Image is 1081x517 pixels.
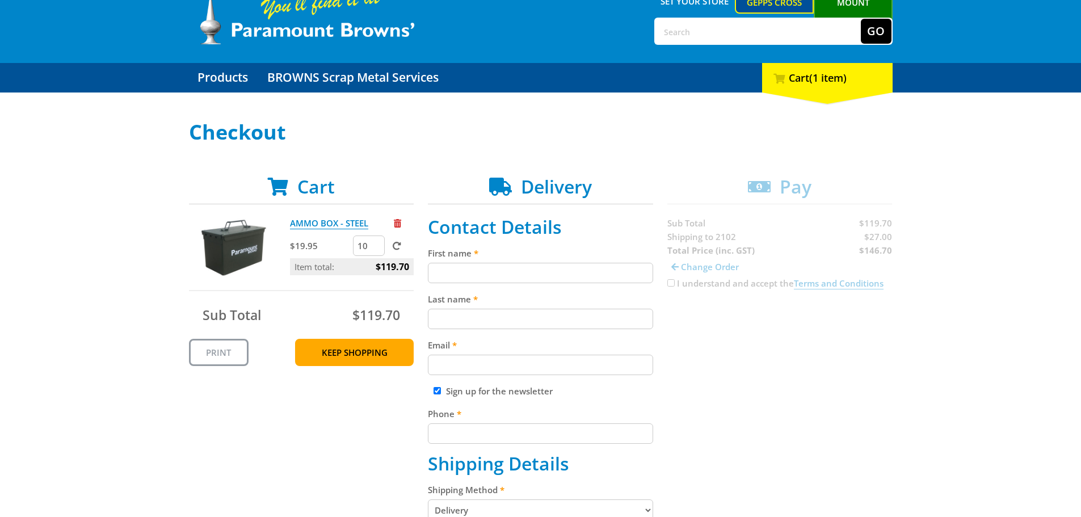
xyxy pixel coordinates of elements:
span: Cart [297,174,335,199]
label: Sign up for the newsletter [446,385,553,397]
label: First name [428,246,653,260]
div: Cart [762,63,893,93]
p: $19.95 [290,239,351,253]
input: Please enter your email address. [428,355,653,375]
span: Delivery [521,174,592,199]
span: $119.70 [352,306,400,324]
a: Keep Shopping [295,339,414,366]
label: Last name [428,292,653,306]
h2: Shipping Details [428,453,653,474]
a: AMMO BOX - STEEL [290,217,368,229]
input: Please enter your last name. [428,309,653,329]
a: Remove from cart [394,217,401,229]
input: Please enter your first name. [428,263,653,283]
button: Go [861,19,891,44]
span: $119.70 [376,258,409,275]
h1: Checkout [189,121,893,144]
p: Item total: [290,258,414,275]
h2: Contact Details [428,216,653,238]
a: Go to the BROWNS Scrap Metal Services page [259,63,447,93]
input: Please enter your telephone number. [428,423,653,444]
input: Search [655,19,861,44]
label: Phone [428,407,653,421]
img: AMMO BOX - STEEL [200,216,268,284]
label: Email [428,338,653,352]
a: Go to the Products page [189,63,256,93]
label: Shipping Method [428,483,653,497]
a: Print [189,339,249,366]
span: Sub Total [203,306,261,324]
span: (1 item) [809,71,847,85]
